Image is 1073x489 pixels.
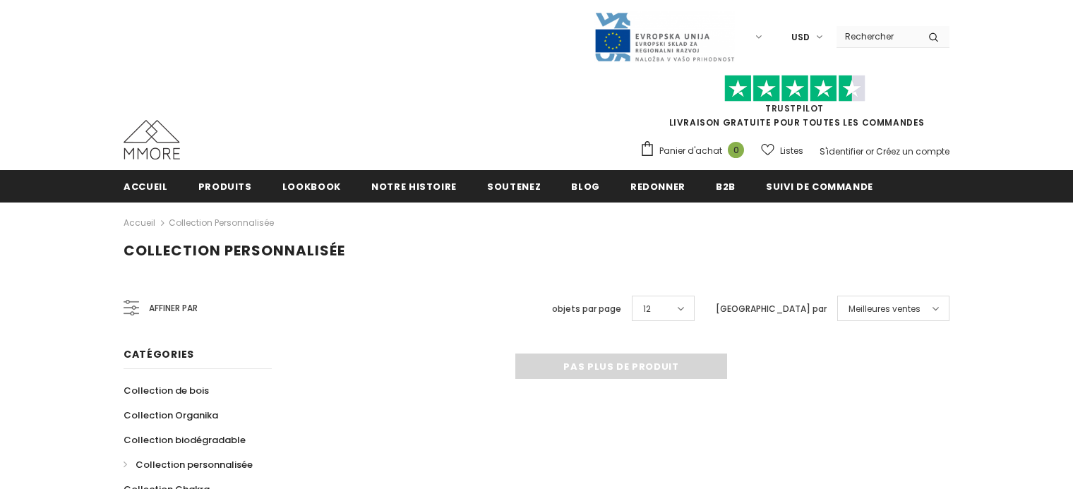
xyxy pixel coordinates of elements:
[198,180,252,193] span: Produits
[124,409,218,422] span: Collection Organika
[791,30,810,44] span: USD
[837,26,918,47] input: Search Site
[124,347,194,361] span: Catégories
[149,301,198,316] span: Affiner par
[571,170,600,202] a: Blog
[765,102,824,114] a: TrustPilot
[169,217,274,229] a: Collection personnalisée
[594,30,735,42] a: Javni Razpis
[716,302,827,316] label: [GEOGRAPHIC_DATA] par
[487,180,541,193] span: soutenez
[124,452,253,477] a: Collection personnalisée
[865,145,874,157] span: or
[552,302,621,316] label: objets par page
[724,75,865,102] img: Faites confiance aux étoiles pilotes
[820,145,863,157] a: S'identifier
[282,170,341,202] a: Lookbook
[124,378,209,403] a: Collection de bois
[124,433,246,447] span: Collection biodégradable
[136,458,253,471] span: Collection personnalisée
[487,170,541,202] a: soutenez
[124,120,180,159] img: Cas MMORE
[761,138,803,163] a: Listes
[849,302,921,316] span: Meilleures ventes
[659,144,722,158] span: Panier d'achat
[571,180,600,193] span: Blog
[124,384,209,397] span: Collection de bois
[643,302,651,316] span: 12
[780,144,803,158] span: Listes
[124,215,155,231] a: Accueil
[124,241,345,260] span: Collection personnalisée
[124,403,218,428] a: Collection Organika
[282,180,341,193] span: Lookbook
[766,170,873,202] a: Suivi de commande
[594,11,735,63] img: Javni Razpis
[198,170,252,202] a: Produits
[640,81,949,128] span: LIVRAISON GRATUITE POUR TOUTES LES COMMANDES
[124,180,168,193] span: Accueil
[640,140,751,162] a: Panier d'achat 0
[124,170,168,202] a: Accueil
[124,428,246,452] a: Collection biodégradable
[766,180,873,193] span: Suivi de commande
[630,180,685,193] span: Redonner
[716,180,736,193] span: B2B
[876,145,949,157] a: Créez un compte
[728,142,744,158] span: 0
[371,170,457,202] a: Notre histoire
[371,180,457,193] span: Notre histoire
[630,170,685,202] a: Redonner
[716,170,736,202] a: B2B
